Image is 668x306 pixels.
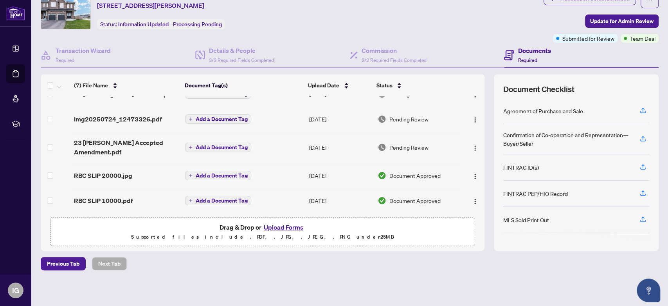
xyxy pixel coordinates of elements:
[362,46,427,55] h4: Commission
[308,81,339,90] span: Upload Date
[376,81,392,90] span: Status
[472,173,478,179] img: Logo
[74,196,133,205] span: RBC SLIP 10000.pdf
[373,74,458,96] th: Status
[189,174,193,177] span: plus
[196,173,248,178] span: Add a Document Tag
[185,142,251,152] button: Add a Document Tag
[189,199,193,203] span: plus
[189,117,193,121] span: plus
[182,74,305,96] th: Document Tag(s)
[185,143,251,152] button: Add a Document Tag
[389,143,429,152] span: Pending Review
[389,196,441,205] span: Document Approved
[306,163,375,188] td: [DATE]
[185,114,251,124] button: Add a Document Tag
[41,257,86,270] button: Previous Tab
[97,1,204,10] span: [STREET_ADDRESS][PERSON_NAME]
[362,57,427,63] span: 2/2 Required Fields Completed
[503,163,539,172] div: FINTRAC ID(s)
[261,222,306,232] button: Upload Forms
[185,196,251,206] button: Add a Document Tag
[185,170,251,181] button: Add a Document Tag
[472,145,478,151] img: Logo
[55,232,470,242] p: Supported files include .PDF, .JPG, .JPEG, .PNG under 25 MB
[196,91,248,97] span: Add a Document Tag
[74,114,162,124] span: img20250724_12473326.pdf
[196,145,248,150] span: Add a Document Tag
[503,107,583,115] div: Agreement of Purchase and Sale
[389,115,429,123] span: Pending Review
[209,46,274,55] h4: Details & People
[518,57,537,63] span: Required
[469,113,481,125] button: Logo
[305,74,373,96] th: Upload Date
[185,171,251,180] button: Add a Document Tag
[196,198,248,203] span: Add a Document Tag
[469,141,481,154] button: Logo
[306,132,375,163] td: [DATE]
[209,57,274,63] span: 3/3 Required Fields Completed
[503,84,574,95] span: Document Checklist
[472,117,478,123] img: Logo
[74,171,132,180] span: RBC SLIP 20000.jpg
[306,107,375,132] td: [DATE]
[378,115,386,123] img: Document Status
[562,34,614,43] span: Submitted for Review
[469,194,481,207] button: Logo
[472,198,478,205] img: Logo
[50,217,475,246] span: Drag & Drop orUpload FormsSupported files include .PDF, .JPG, .JPEG, .PNG under25MB
[56,57,74,63] span: Required
[306,188,375,213] td: [DATE]
[97,19,225,29] div: Status:
[71,74,182,96] th: (7) File Name
[220,222,306,232] span: Drag & Drop or
[503,215,549,224] div: MLS Sold Print Out
[590,15,654,27] span: Update for Admin Review
[630,34,655,43] span: Team Deal
[74,138,179,157] span: 23 [PERSON_NAME] Accepted Amendment.pdf
[469,169,481,182] button: Logo
[74,81,108,90] span: (7) File Name
[56,46,111,55] h4: Transaction Wizard
[378,196,386,205] img: Document Status
[92,257,127,270] button: Next Tab
[118,21,222,28] span: Information Updated - Processing Pending
[389,171,441,180] span: Document Approved
[6,6,25,20] img: logo
[518,46,551,55] h4: Documents
[503,189,568,198] div: FINTRAC PEP/HIO Record
[378,171,386,180] img: Document Status
[637,279,660,302] button: Open asap
[12,285,19,296] span: IG
[185,196,251,205] button: Add a Document Tag
[47,257,79,270] span: Previous Tab
[503,130,630,148] div: Confirmation of Co-operation and Representation—Buyer/Seller
[189,145,193,149] span: plus
[196,116,248,122] span: Add a Document Tag
[585,14,659,28] button: Update for Admin Review
[378,143,386,152] img: Document Status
